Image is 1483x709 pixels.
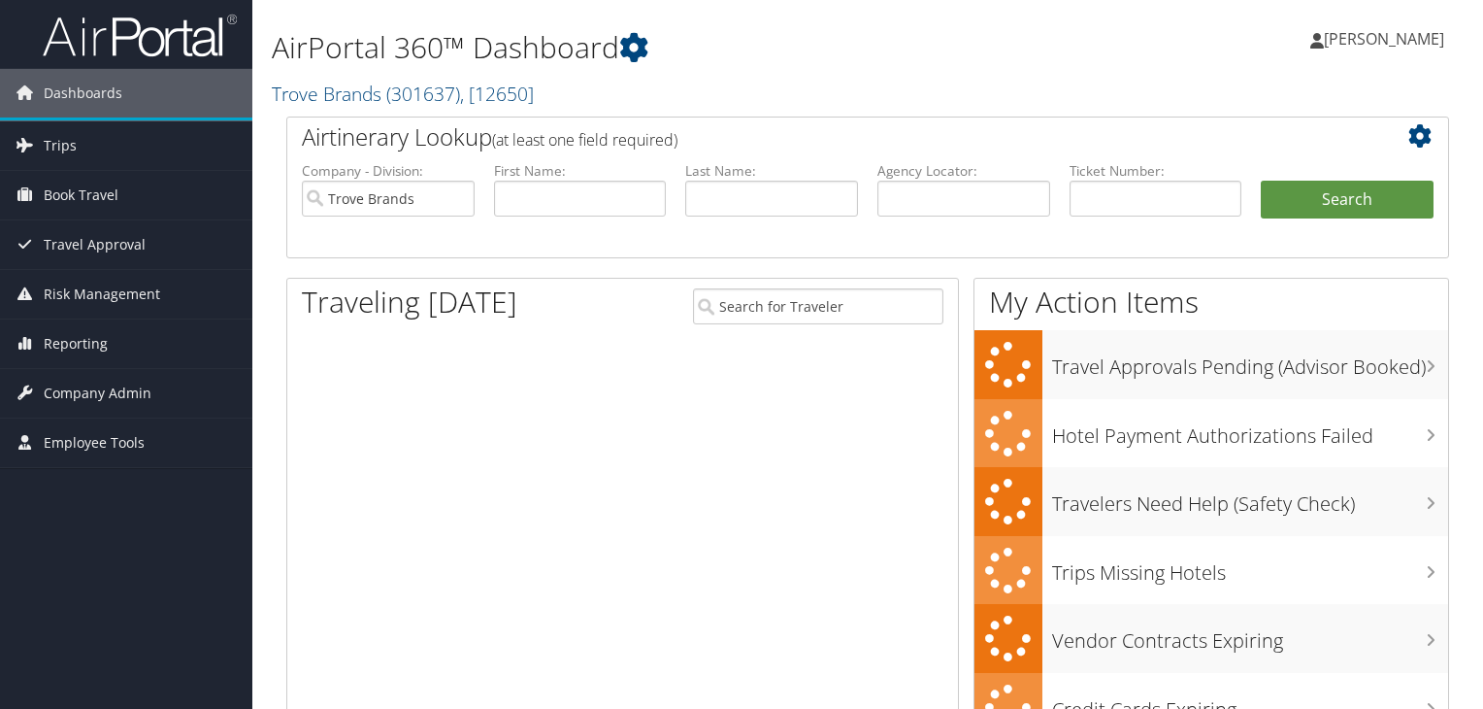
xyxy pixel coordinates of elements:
[1070,161,1242,181] label: Ticket Number:
[974,330,1448,399] a: Travel Approvals Pending (Advisor Booked)
[302,161,475,181] label: Company - Division:
[386,81,460,107] span: ( 301637 )
[44,171,118,219] span: Book Travel
[44,270,160,319] span: Risk Management
[974,399,1448,468] a: Hotel Payment Authorizations Failed
[693,288,943,324] input: Search for Traveler
[1324,28,1444,50] span: [PERSON_NAME]
[44,419,145,467] span: Employee Tools
[1261,181,1434,219] button: Search
[460,81,534,107] span: , [ 12650 ]
[494,161,667,181] label: First Name:
[1052,481,1448,518] h3: Travelers Need Help (Safety Check)
[44,69,122,118] span: Dashboards
[974,467,1448,536] a: Travelers Need Help (Safety Check)
[44,220,146,269] span: Travel Approval
[974,536,1448,605] a: Trips Missing Hotels
[302,120,1336,153] h2: Airtinerary Lookup
[43,13,237,58] img: airportal-logo.png
[272,81,534,107] a: Trove Brands
[877,161,1050,181] label: Agency Locator:
[272,27,1067,68] h1: AirPortal 360™ Dashboard
[974,282,1448,322] h1: My Action Items
[1052,413,1448,450] h3: Hotel Payment Authorizations Failed
[974,604,1448,673] a: Vendor Contracts Expiring
[1052,550,1448,587] h3: Trips Missing Hotels
[1310,10,1464,68] a: [PERSON_NAME]
[44,121,77,170] span: Trips
[44,320,108,368] span: Reporting
[44,369,151,418] span: Company Admin
[492,129,677,151] span: (at least one field required)
[302,282,517,322] h1: Traveling [DATE]
[1052,344,1448,381] h3: Travel Approvals Pending (Advisor Booked)
[685,161,858,181] label: Last Name:
[1052,618,1448,655] h3: Vendor Contracts Expiring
